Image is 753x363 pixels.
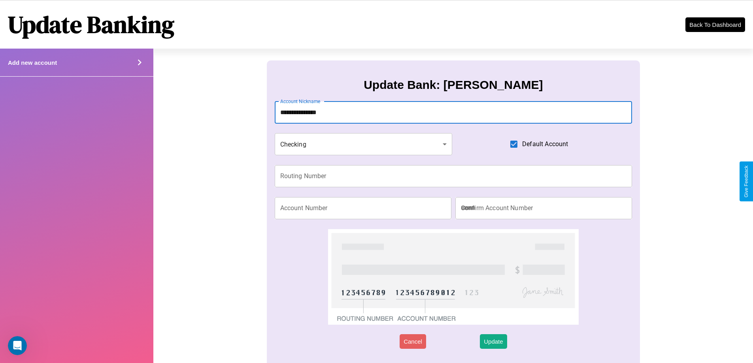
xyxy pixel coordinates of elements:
button: Back To Dashboard [685,17,745,32]
h1: Update Banking [8,8,174,41]
span: Default Account [522,139,568,149]
img: check [328,229,578,325]
button: Cancel [400,334,426,349]
button: Update [480,334,507,349]
div: Give Feedback [744,166,749,197]
div: Checking [275,133,453,155]
h3: Update Bank: [PERSON_NAME] [364,78,543,92]
label: Account Nickname [280,98,321,105]
iframe: Intercom live chat [8,336,27,355]
h4: Add new account [8,59,57,66]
